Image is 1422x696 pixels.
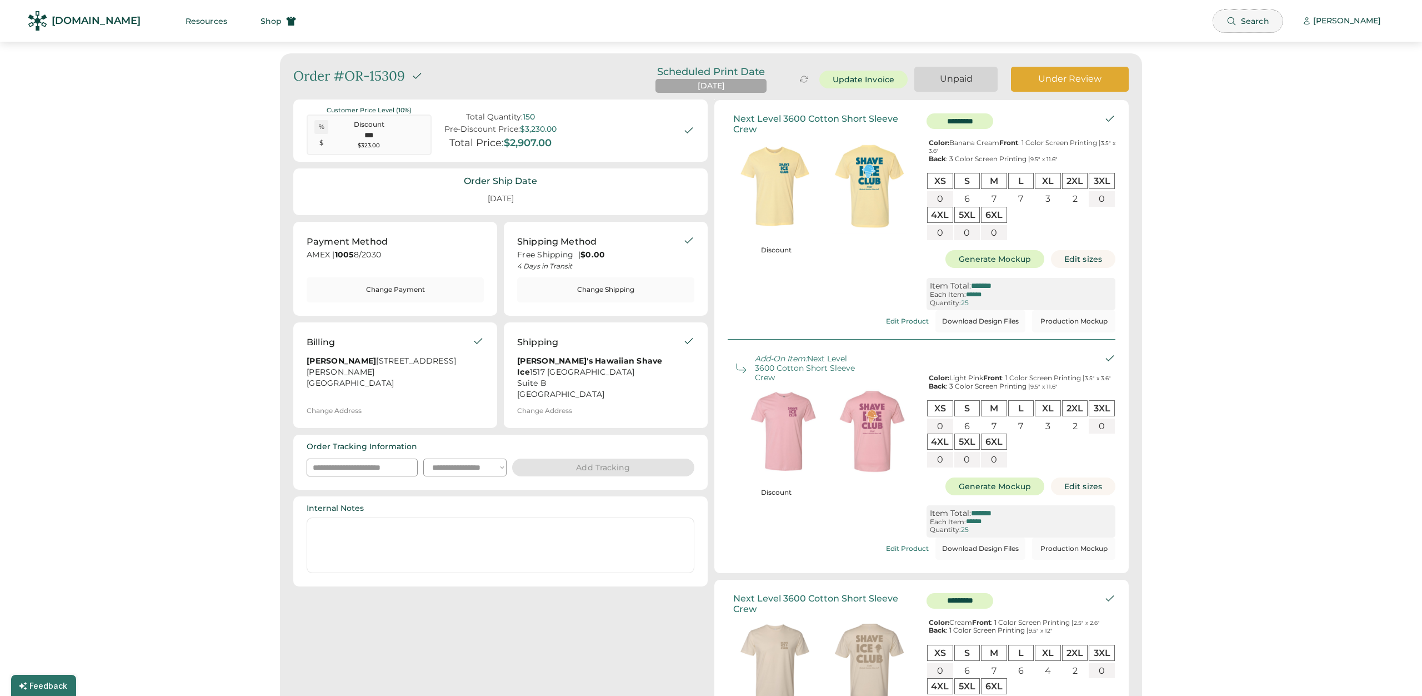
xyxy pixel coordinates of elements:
div: M [981,400,1007,416]
div: Item Total: [930,281,971,291]
div: Quantity: [930,526,961,534]
div: Cream : 1 Color Screen Printing | : 1 Color Screen Printing | [927,619,1115,635]
strong: 1005 [335,250,354,260]
div: XS [927,645,953,661]
div: S [954,645,980,661]
div: Banana Cream : 1 Color Screen Printing | : 3 Color Screen Printing | [927,139,1115,163]
div: 6 [1008,663,1034,678]
div: 25 [961,299,969,307]
div: L [1008,400,1034,416]
div: 0 [981,225,1007,240]
font: 9.5" x 11.6" [1030,383,1058,390]
div: 2XL [1062,400,1088,416]
div: S [954,400,980,416]
div: Each Item: [930,518,966,526]
button: Resources [172,10,241,32]
div: S [954,173,980,189]
div: [DATE] [474,189,527,209]
img: generate-image [728,139,822,233]
div: Internal Notes [307,503,364,514]
button: Download Design Files [935,538,1025,560]
div: Next Level 3600 Cotton Short Sleeve Crew [733,113,917,135]
div: XL [1035,645,1061,661]
div: 5XL [954,678,980,694]
div: XS [927,173,953,189]
button: Edit sizes [1051,250,1115,268]
strong: Color: [929,374,949,382]
div: Change Address [307,407,362,415]
span: Search [1241,17,1269,25]
div: [DOMAIN_NAME] [52,14,141,28]
div: 4XL [927,207,953,223]
div: [STREET_ADDRESS][PERSON_NAME] [GEOGRAPHIC_DATA] [307,356,473,389]
div: Shipping [517,336,558,349]
div: L [1008,645,1034,661]
div: 7 [1008,419,1034,434]
div: Quantity: [930,299,961,307]
div: 4XL [927,434,953,450]
div: Customer Price Level (10%) [307,106,432,115]
div: Change Address [517,407,572,415]
div: 3XL [1089,400,1115,416]
button: Edit sizes [1051,478,1115,495]
div: [DATE] [698,81,725,92]
div: 25 [961,526,969,534]
div: Discount [332,120,407,130]
strong: [PERSON_NAME]'s Hawaiian Shave Ice [517,356,665,377]
div: 1517 [GEOGRAPHIC_DATA] Suite B [GEOGRAPHIC_DATA] [517,356,683,400]
div: 2 [1062,663,1088,678]
div: Scheduled Print Date [642,67,780,77]
div: Edit Product [886,545,929,553]
div: 2 [1062,191,1088,206]
div: 2XL [1062,173,1088,189]
div: 0 [954,452,980,467]
div: Order #OR-15309 [293,67,405,86]
button: Generate Mockup [945,478,1045,495]
div: 6XL [981,678,1007,694]
span: Shop [261,17,282,25]
img: generate-image [828,387,917,476]
div: 0 [1089,419,1115,434]
div: Discount [732,488,820,498]
div: 0 [1089,663,1115,678]
strong: Back [929,626,946,634]
iframe: Front Chat [1369,646,1417,694]
div: XL [1035,400,1061,416]
div: Payment Method [307,235,388,248]
div: 4XL [927,678,953,694]
div: M [981,173,1007,189]
font: 2.5" x 2.6" [1074,619,1100,627]
div: Total Price: [449,137,504,150]
div: $323.00 [332,142,407,150]
div: Item Total: [930,509,971,518]
button: Search [1213,10,1283,32]
strong: Color: [929,138,949,147]
em: Add-On Item: [755,354,807,364]
button: Change Shipping [517,277,694,302]
div: XL [1035,173,1061,189]
div: Each Item: [930,291,966,299]
div: 4 Days in Transit [517,262,683,271]
div: 0 [927,452,953,467]
div: Unpaid [928,73,984,85]
div: 5XL [954,434,980,450]
div: 5XL [954,207,980,223]
div: Shipping Method [517,235,597,248]
div: 150 [523,112,535,122]
div: Billing [307,336,335,349]
div: M [981,645,1007,661]
div: % [314,122,328,132]
font: 3.5" x 3.6" [1085,375,1111,382]
div: 3XL [1089,645,1115,661]
div: 6 [954,663,980,678]
div: 0 [927,225,953,240]
div: Order Ship Date [464,175,537,187]
div: 7 [981,191,1007,206]
div: 0 [954,225,980,240]
button: Add Tracking [512,459,694,476]
div: 6 [954,191,980,206]
div: 7 [981,419,1007,434]
div: Under Review [1024,73,1115,85]
div: Order Tracking Information [307,441,417,453]
div: 6XL [981,207,1007,223]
